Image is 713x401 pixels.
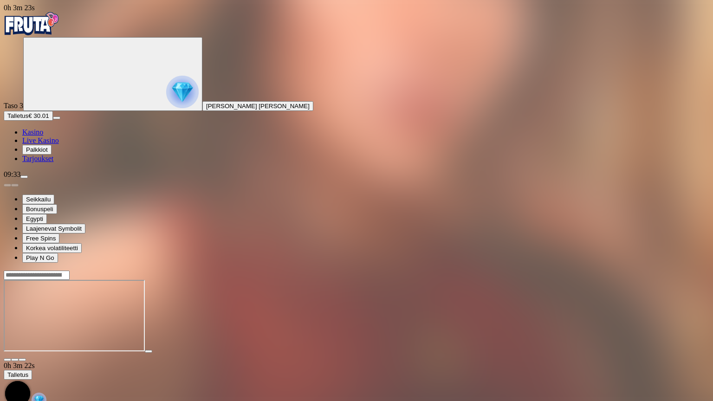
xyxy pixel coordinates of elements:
[4,280,145,351] iframe: Cat Wilde And the Doom of Dead
[11,358,19,361] button: chevron-down icon
[4,128,709,163] nav: Main menu
[4,184,11,187] button: prev slide
[26,245,78,252] span: Korkea volatiliteetti
[22,243,82,253] button: Korkea volatiliteetti
[22,194,54,204] button: Seikkailu
[26,235,56,242] span: Free Spins
[19,358,26,361] button: fullscreen-exit icon
[53,116,60,119] button: menu
[4,12,709,163] nav: Primary
[4,102,23,110] span: Taso 3
[7,371,28,378] span: Talletus
[11,184,19,187] button: next slide
[26,254,54,261] span: Play N Go
[4,170,20,178] span: 09:33
[7,112,28,119] span: Talletus
[26,196,51,203] span: Seikkailu
[4,358,11,361] button: close icon
[166,76,199,108] img: reward progress
[22,145,52,155] button: Palkkiot
[22,155,53,162] a: Tarjoukset
[4,111,53,121] button: Talletusplus icon€ 30.01
[4,271,70,280] input: Search
[4,362,35,369] span: user session time
[4,12,59,35] img: Fruta
[20,175,28,178] button: menu
[145,350,152,353] button: play icon
[4,4,35,12] span: user session time
[26,225,82,232] span: Laajenevat Symbolit
[26,146,48,153] span: Palkkiot
[22,233,59,243] button: Free Spins
[22,214,47,224] button: Egypti
[206,103,310,110] span: [PERSON_NAME] [PERSON_NAME]
[22,128,43,136] a: Kasino
[4,29,59,37] a: Fruta
[22,253,58,263] button: Play N Go
[4,370,32,380] button: Talletus
[28,112,49,119] span: € 30.01
[26,206,53,213] span: Bonuspeli
[23,37,202,111] button: reward progress
[22,204,57,214] button: Bonuspeli
[202,101,313,111] button: [PERSON_NAME] [PERSON_NAME]
[26,215,43,222] span: Egypti
[22,136,59,144] a: Live Kasino
[22,224,85,233] button: Laajenevat Symbolit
